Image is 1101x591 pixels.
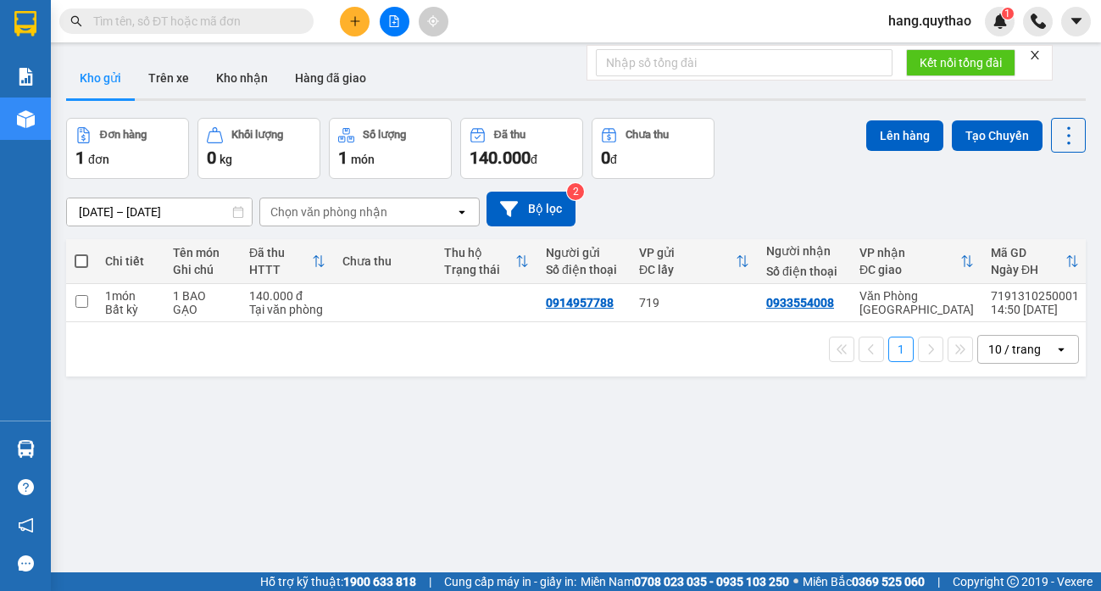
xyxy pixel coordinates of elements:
span: close [1029,49,1041,61]
span: notification [18,517,34,533]
div: 10 / trang [988,341,1041,358]
div: 1 món [105,289,156,303]
button: Số lượng1món [329,118,452,179]
span: món [351,153,375,166]
span: message [18,555,34,571]
span: 140.000 [470,148,531,168]
span: đ [610,153,617,166]
div: VP gửi [639,246,736,259]
div: Ngày ĐH [991,263,1065,276]
strong: 1900 633 818 [343,575,416,588]
th: Toggle SortBy [436,239,537,284]
span: đ [531,153,537,166]
div: Chi tiết [105,254,156,268]
img: warehouse-icon [17,110,35,128]
strong: 0708 023 035 - 0935 103 250 [634,575,789,588]
img: icon-new-feature [993,14,1008,29]
button: plus [340,7,370,36]
span: 0 [207,148,216,168]
button: Kho nhận [203,58,281,98]
div: VP nhận [859,246,960,259]
button: Khối lượng0kg [197,118,320,179]
img: phone-icon [1031,14,1046,29]
button: Đơn hàng1đơn [66,118,189,179]
div: Khối lượng [231,129,283,141]
span: Cung cấp máy in - giấy in: [444,572,576,591]
div: Thu hộ [444,246,515,259]
div: Đơn hàng [100,129,147,141]
button: Chưa thu0đ [592,118,715,179]
div: ĐC giao [859,263,960,276]
strong: 0369 525 060 [852,575,925,588]
div: 0914957788 [546,296,614,309]
div: Ghi chú [173,263,232,276]
img: solution-icon [17,68,35,86]
span: 1 [338,148,348,168]
svg: open [1054,343,1068,356]
span: copyright [1007,576,1019,588]
div: Chọn văn phòng nhận [270,204,387,220]
div: ĐC lấy [639,263,736,276]
div: Người gửi [546,246,622,259]
span: search [70,15,82,27]
span: aim [427,15,439,27]
button: 1 [888,337,914,362]
span: caret-down [1069,14,1084,29]
button: Lên hàng [866,120,943,151]
div: Người nhận [766,244,842,258]
div: HTTT [249,263,312,276]
span: Hỗ trợ kỹ thuật: [260,572,416,591]
div: 140.000 đ [249,289,325,303]
span: question-circle [18,479,34,495]
input: Tìm tên, số ĐT hoặc mã đơn [93,12,293,31]
div: Tên món [173,246,232,259]
span: 1 [1004,8,1010,20]
th: Toggle SortBy [851,239,982,284]
span: hang.quythao [875,10,985,31]
span: plus [349,15,361,27]
div: Tại văn phòng [249,303,325,316]
button: caret-down [1061,7,1091,36]
button: file-add [380,7,409,36]
div: Bất kỳ [105,303,156,316]
div: Đã thu [494,129,525,141]
svg: open [455,205,469,219]
th: Toggle SortBy [241,239,334,284]
span: đơn [88,153,109,166]
button: Tạo Chuyến [952,120,1043,151]
button: Hàng đã giao [281,58,380,98]
div: Số lượng [363,129,406,141]
button: Trên xe [135,58,203,98]
span: Miền Bắc [803,572,925,591]
button: Kết nối tổng đài [906,49,1015,76]
input: Select a date range. [67,198,252,226]
div: 14:50 [DATE] [991,303,1079,316]
div: Mã GD [991,246,1065,259]
div: 719 [639,296,749,309]
input: Nhập số tổng đài [596,49,892,76]
div: Đã thu [249,246,312,259]
button: Kho gửi [66,58,135,98]
div: 0933554008 [766,296,834,309]
div: Chưa thu [626,129,669,141]
sup: 1 [1002,8,1014,20]
span: | [937,572,940,591]
span: Kết nối tổng đài [920,53,1002,72]
button: aim [419,7,448,36]
span: kg [220,153,232,166]
img: logo-vxr [14,11,36,36]
div: Trạng thái [444,263,515,276]
div: Chưa thu [342,254,427,268]
div: Văn Phòng [GEOGRAPHIC_DATA] [859,289,974,316]
div: 7191310250001 [991,289,1079,303]
th: Toggle SortBy [982,239,1087,284]
img: warehouse-icon [17,440,35,458]
sup: 2 [567,183,584,200]
span: file-add [388,15,400,27]
div: Số điện thoại [546,263,622,276]
span: | [429,572,431,591]
th: Toggle SortBy [631,239,758,284]
span: ⚪️ [793,578,798,585]
div: 1 BAO GẠO [173,289,232,316]
span: 1 [75,148,85,168]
